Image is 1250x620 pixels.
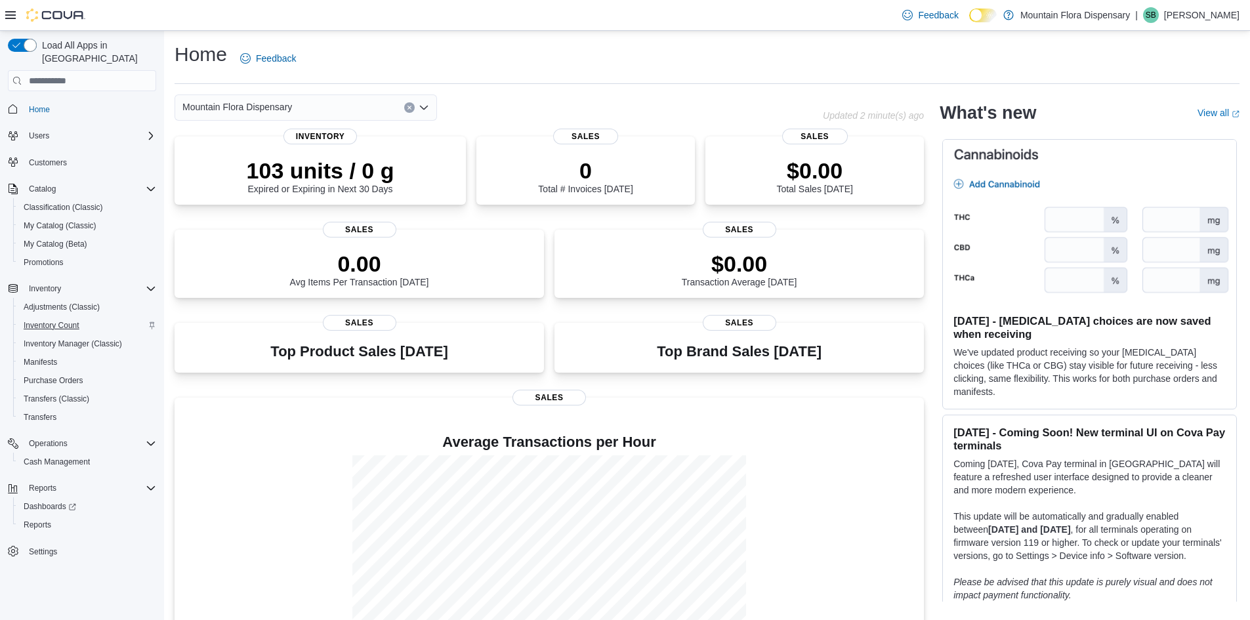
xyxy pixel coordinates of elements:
a: Adjustments (Classic) [18,299,105,315]
span: Manifests [18,354,156,370]
a: Transfers (Classic) [18,391,94,407]
em: Please be advised that this update is purely visual and does not impact payment functionality. [953,577,1213,600]
div: Total Sales [DATE] [776,157,852,194]
button: Adjustments (Classic) [13,298,161,316]
div: Scott Burr [1143,7,1159,23]
p: $0.00 [776,157,852,184]
p: Coming [DATE], Cova Pay terminal in [GEOGRAPHIC_DATA] will feature a refreshed user interface des... [953,457,1226,497]
span: Transfers [18,409,156,425]
span: My Catalog (Classic) [24,220,96,231]
a: Inventory Count [18,318,85,333]
button: Inventory Manager (Classic) [13,335,161,353]
span: SB [1146,7,1156,23]
span: Inventory [283,129,357,144]
span: Dashboards [18,499,156,514]
span: Purchase Orders [18,373,156,388]
img: Cova [26,9,85,22]
button: Reports [3,479,161,497]
a: Feedback [235,45,301,72]
button: Transfers [13,408,161,426]
span: Classification (Classic) [18,199,156,215]
span: Operations [29,438,68,449]
span: Customers [24,154,156,171]
div: Avg Items Per Transaction [DATE] [290,251,429,287]
button: Settings [3,542,161,561]
span: Inventory Manager (Classic) [24,339,122,349]
span: Settings [29,547,57,557]
span: Load All Apps in [GEOGRAPHIC_DATA] [37,39,156,65]
p: $0.00 [682,251,797,277]
button: Clear input [404,102,415,113]
h3: [DATE] - [MEDICAL_DATA] choices are now saved when receiving [953,314,1226,341]
a: Classification (Classic) [18,199,108,215]
span: Adjustments (Classic) [18,299,156,315]
h3: [DATE] - Coming Soon! New terminal UI on Cova Pay terminals [953,426,1226,452]
h2: What's new [940,102,1036,123]
span: Cash Management [18,454,156,470]
span: Catalog [29,184,56,194]
span: Feedback [256,52,296,65]
div: Transaction Average [DATE] [682,251,797,287]
button: Manifests [13,353,161,371]
span: Sales [323,315,396,331]
p: We've updated product receiving so your [MEDICAL_DATA] choices (like THCa or CBG) stay visible fo... [953,346,1226,398]
a: Customers [24,155,72,171]
span: Settings [24,543,156,560]
button: Reports [13,516,161,534]
svg: External link [1232,110,1240,118]
span: Sales [703,222,776,238]
button: Promotions [13,253,161,272]
nav: Complex example [8,94,156,595]
span: Dark Mode [969,22,970,23]
span: Promotions [18,255,156,270]
a: Manifests [18,354,62,370]
a: Transfers [18,409,62,425]
span: Inventory [24,281,156,297]
a: Settings [24,544,62,560]
button: Home [3,99,161,118]
span: Dashboards [24,501,76,512]
span: Promotions [24,257,64,268]
a: Cash Management [18,454,95,470]
button: My Catalog (Beta) [13,235,161,253]
span: Inventory [29,283,61,294]
span: Adjustments (Classic) [24,302,100,312]
span: Inventory Count [24,320,79,331]
button: Purchase Orders [13,371,161,390]
a: My Catalog (Classic) [18,218,102,234]
a: Purchase Orders [18,373,89,388]
span: Mountain Flora Dispensary [182,99,292,115]
button: Customers [3,153,161,172]
span: Reports [29,483,56,493]
span: Classification (Classic) [24,202,103,213]
button: Open list of options [419,102,429,113]
a: Home [24,102,55,117]
span: Home [29,104,50,115]
a: View allExternal link [1198,108,1240,118]
span: Reports [24,480,156,496]
button: Classification (Classic) [13,198,161,217]
p: | [1135,7,1138,23]
span: My Catalog (Classic) [18,218,156,234]
span: Cash Management [24,457,90,467]
p: Mountain Flora Dispensary [1020,7,1130,23]
span: Sales [512,390,586,405]
button: Catalog [3,180,161,198]
span: Sales [553,129,619,144]
a: Promotions [18,255,69,270]
span: Sales [782,129,848,144]
h3: Top Product Sales [DATE] [270,344,448,360]
span: Inventory Manager (Classic) [18,336,156,352]
h3: Top Brand Sales [DATE] [657,344,822,360]
span: My Catalog (Beta) [24,239,87,249]
button: Cash Management [13,453,161,471]
a: Dashboards [18,499,81,514]
button: Users [24,128,54,144]
div: Expired or Expiring in Next 30 Days [247,157,394,194]
p: This update will be automatically and gradually enabled between , for all terminals operating on ... [953,510,1226,562]
button: Transfers (Classic) [13,390,161,408]
button: My Catalog (Classic) [13,217,161,235]
p: Updated 2 minute(s) ago [823,110,924,121]
button: Inventory [24,281,66,297]
span: Catalog [24,181,156,197]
